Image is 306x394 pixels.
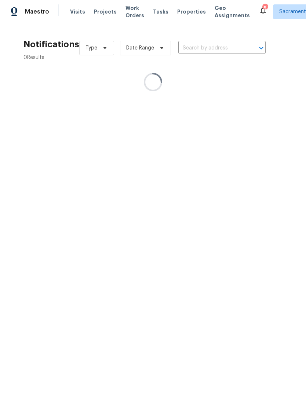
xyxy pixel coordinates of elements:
span: Visits [70,8,85,15]
div: 5 [262,4,267,12]
span: Tasks [153,9,168,14]
span: Geo Assignments [215,4,250,19]
span: Type [85,44,97,52]
span: Date Range [126,44,154,52]
h2: Notifications [23,41,79,48]
span: Projects [94,8,117,15]
input: Search by address [178,43,245,54]
span: Maestro [25,8,49,15]
span: Properties [177,8,206,15]
button: Open [256,43,266,53]
span: Work Orders [125,4,144,19]
div: 0 Results [23,54,79,61]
